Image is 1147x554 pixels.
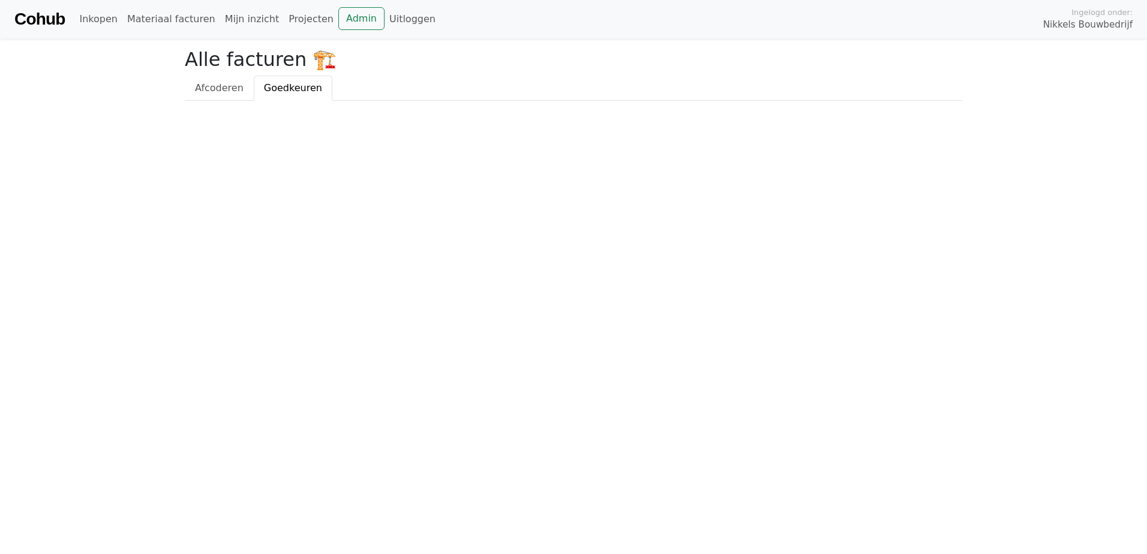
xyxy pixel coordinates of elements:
a: Cohub [14,5,65,34]
a: Afcoderen [185,76,254,101]
a: Materiaal facturen [122,7,220,31]
a: Uitloggen [385,7,440,31]
span: Afcoderen [195,82,244,94]
span: Nikkels Bouwbedrijf [1043,18,1133,32]
a: Admin [338,7,385,30]
a: Projecten [284,7,338,31]
a: Inkopen [74,7,122,31]
h2: Alle facturen 🏗️ [185,48,962,71]
a: Goedkeuren [254,76,332,101]
span: Goedkeuren [264,82,322,94]
a: Mijn inzicht [220,7,284,31]
span: Ingelogd onder: [1071,7,1133,18]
